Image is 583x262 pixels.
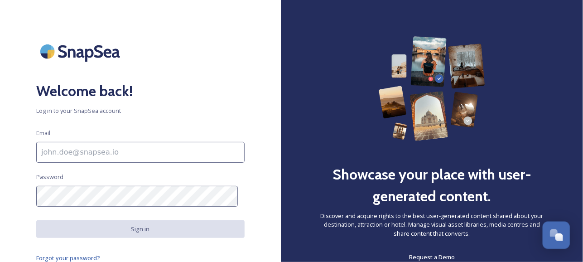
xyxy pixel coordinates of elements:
img: SnapSea Logo [36,36,127,67]
button: Sign in [36,220,245,238]
span: Email [36,129,50,137]
h2: Showcase your place with user-generated content. [317,164,547,207]
span: Forgot your password? [36,254,100,262]
span: Log in to your SnapSea account [36,107,245,115]
input: john.doe@snapsea.io [36,142,245,163]
span: Password [36,173,63,181]
button: Open Chat [543,222,570,249]
span: Discover and acquire rights to the best user-generated content shared about your destination, att... [317,212,547,238]
span: Request a Demo [409,253,455,261]
h2: Welcome back! [36,80,245,102]
img: 63b42ca75bacad526042e722_Group%20154-p-800.png [379,36,486,141]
